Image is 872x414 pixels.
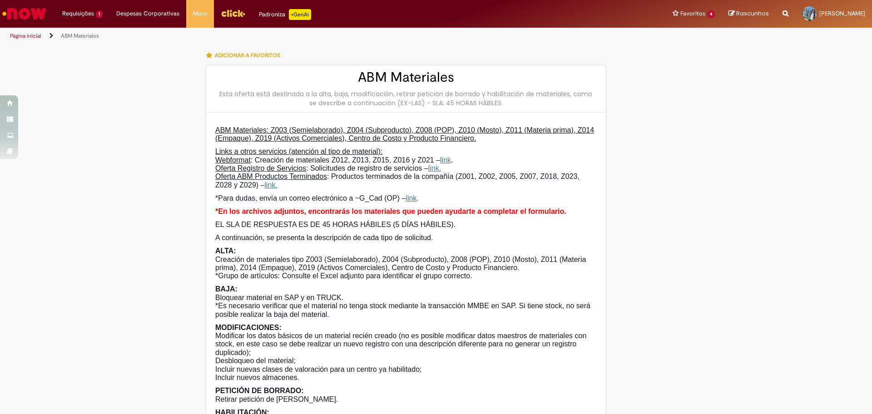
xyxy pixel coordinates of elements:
[96,10,103,18] span: 1
[221,6,245,20] img: click_logo_yellow_360x200.png
[406,194,416,202] a: link
[215,164,306,172] span: Oferta Registro de Servicios
[736,9,769,18] span: Rascunhos
[289,9,311,20] p: +GenAi
[7,28,575,44] ul: Trilhas de página
[259,9,311,20] div: Padroniza
[215,148,597,189] p: : Creación de materiales Z012, Z013, Z015, Z016 y Z021 – . : Solicitudes de registro de servicios...
[215,285,238,293] strong: BAJA:
[215,221,597,229] p: EL SLA DE RESPUESTA ES DE 45 HORAS HÁBILES (5 DÍAS HÁBILES).
[440,156,451,164] a: link
[215,70,597,85] h2: ABM Materiales
[61,32,99,39] a: ABM Materiales
[215,247,236,255] strong: ALTA:
[215,148,382,163] span: Links a otros servicios (atención al tipo de material): Webformat
[728,10,769,18] a: Rascunhos
[215,387,304,394] strong: PETICIÓN DE BORRADO:
[264,181,277,189] a: link.
[116,9,179,18] span: Despesas Corporativas
[215,395,338,403] span: Retirar petición de [PERSON_NAME].
[62,9,94,18] span: Requisições
[819,10,865,17] span: [PERSON_NAME]
[680,9,705,18] span: Favoritos
[206,46,285,65] button: Adicionar a Favoritos
[215,52,280,59] span: Adicionar a Favoritos
[193,9,207,18] span: More
[215,207,566,215] span: *En los archivos adjuntos, encontrarás los materiales que pueden ayudarte a completar el formulario.
[215,234,597,242] p: A continuación, se presenta la descripción de cada tipo de solicitud.
[215,285,597,319] p: Bloquear material en SAP y en TRUCK. *Es necesario verificar que el material no tenga stock media...
[215,357,296,365] span: Desbloqueo del material;
[10,32,41,39] a: Página inicial
[215,172,327,180] span: Oferta ABM Productos Terminados
[428,164,441,172] a: link.
[215,324,282,331] strong: MODIFICACIONES:
[215,126,594,142] span: ABM Materiales: Z003 (Semielaborado), Z004 (Subproducto), Z008 (POP), Z010 (Mosto), Z011 (Materia...
[215,247,597,281] p: Creación de materiales tipo Z003 (Semielaborado), Z004 (Subproducto), Z008 (POP), Z010 (Mosto), Z...
[1,5,48,23] img: ServiceNow
[215,324,597,382] p: Modificar los datos básicos de un material recién creado (no es posible modificar datos maestros ...
[707,10,715,18] span: 4
[215,89,597,108] div: Esta oferta está destinada a la alta, baja, modificación, retirar petición de borrado y habilitac...
[215,194,597,202] p: *Para dudas, envía un correo electrónico a ~G_Cad (OP) – .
